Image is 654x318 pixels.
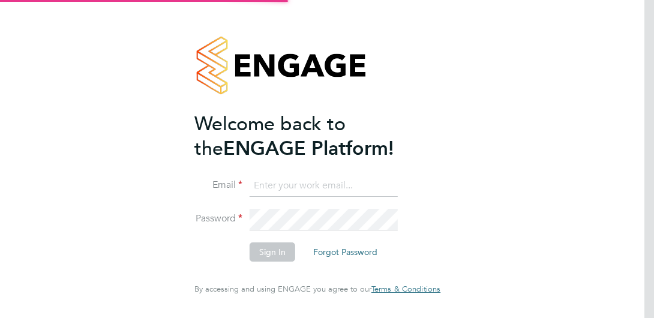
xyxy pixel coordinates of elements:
button: Forgot Password [304,242,387,262]
span: By accessing and using ENGAGE you agree to our [194,284,440,294]
input: Enter your work email... [250,175,398,197]
a: Terms & Conditions [371,284,440,294]
button: Sign In [250,242,295,262]
label: Email [194,179,242,191]
span: Welcome back to the [194,112,346,160]
label: Password [194,212,242,225]
h2: ENGAGE Platform! [194,112,428,161]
